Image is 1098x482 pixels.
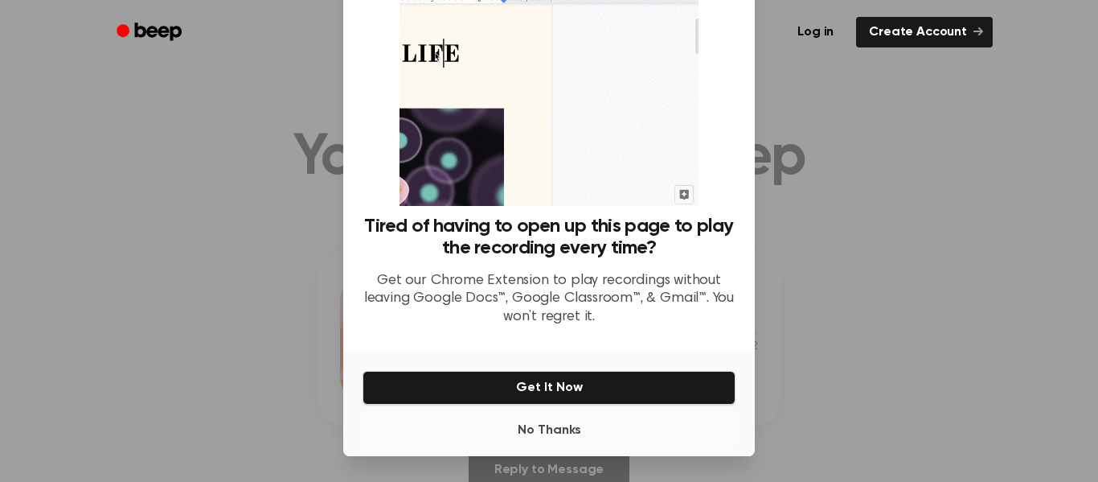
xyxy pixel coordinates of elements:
[363,216,735,259] h3: Tired of having to open up this page to play the recording every time?
[363,272,735,327] p: Get our Chrome Extension to play recordings without leaving Google Docs™, Google Classroom™, & Gm...
[363,414,735,447] button: No Thanks
[105,17,196,48] a: Beep
[856,17,993,47] a: Create Account
[363,371,735,405] button: Get It Now
[785,17,846,47] a: Log in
